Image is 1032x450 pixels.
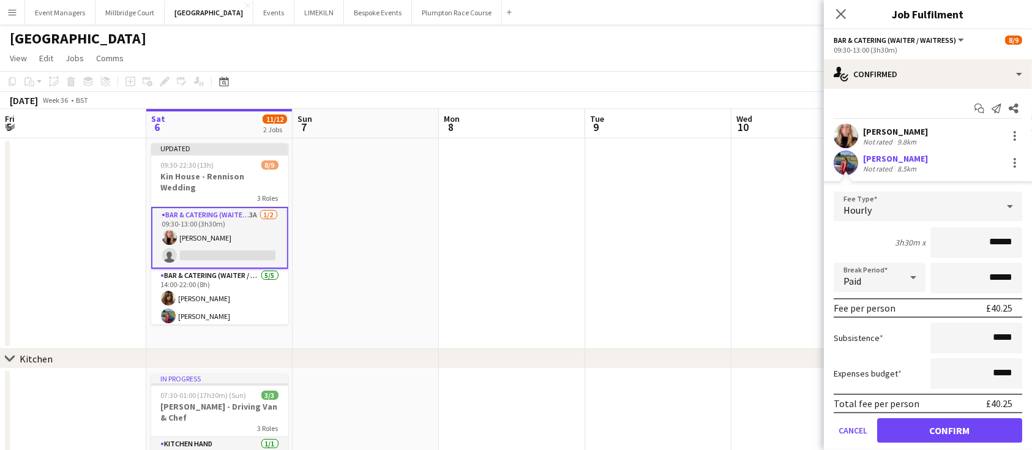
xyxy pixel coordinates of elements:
span: Fri [5,113,15,124]
div: £40.25 [986,302,1012,314]
span: 11/12 [263,114,287,124]
span: 07:30-01:00 (17h30m) (Sun) [161,391,247,400]
button: Cancel [834,418,872,443]
div: Confirmed [824,59,1032,89]
div: Fee per person [834,302,896,314]
label: Subsistence [834,332,883,343]
button: Millbridge Court [95,1,165,24]
h3: [PERSON_NAME] - Driving Van & Chef [151,401,288,423]
span: 09:30-22:30 (13h) [161,160,214,170]
span: 6 [149,120,165,134]
div: [PERSON_NAME] [863,153,928,164]
span: Bar & Catering (Waiter / waitress) [834,36,956,45]
span: Wed [736,113,752,124]
button: Plumpton Race Course [412,1,502,24]
div: Not rated [863,137,895,146]
div: [DATE] [10,94,38,107]
span: Hourly [843,204,872,216]
button: Confirm [877,418,1022,443]
app-card-role: Bar & Catering (Waiter / waitress)3A1/209:30-13:00 (3h30m)[PERSON_NAME] [151,207,288,269]
div: [PERSON_NAME] [863,126,928,137]
span: Paid [843,275,861,287]
app-job-card: Updated09:30-22:30 (13h)8/9Kin House - Rennison Wedding3 RolesBar & Catering (Waiter / waitress)3... [151,143,288,324]
div: £40.25 [986,397,1012,410]
h1: [GEOGRAPHIC_DATA] [10,29,146,48]
span: 3/3 [261,391,279,400]
app-card-role: Bar & Catering (Waiter / waitress)5/514:00-22:00 (8h)[PERSON_NAME][PERSON_NAME] [151,269,288,381]
a: View [5,50,32,66]
div: 2 Jobs [263,125,286,134]
span: 8 [442,120,460,134]
span: 7 [296,120,312,134]
div: Total fee per person [834,397,919,410]
div: 9.8km [895,137,919,146]
span: View [10,53,27,64]
label: Expenses budget [834,368,902,379]
span: 8/9 [261,160,279,170]
button: Bar & Catering (Waiter / waitress) [834,36,966,45]
div: Kitchen [20,353,53,365]
span: Sat [151,113,165,124]
button: Event Managers [25,1,95,24]
span: Jobs [65,53,84,64]
span: 3 Roles [258,424,279,433]
div: 09:30-13:00 (3h30m) [834,45,1022,54]
div: In progress [151,373,288,383]
button: Events [253,1,294,24]
button: LIMEKILN [294,1,344,24]
a: Edit [34,50,58,66]
span: Tue [590,113,604,124]
span: 5 [3,120,15,134]
div: Not rated [863,164,895,173]
span: Mon [444,113,460,124]
span: 3 Roles [258,193,279,203]
div: 3h30m x [895,237,925,248]
span: Week 36 [40,96,71,105]
span: Comms [96,53,124,64]
a: Comms [91,50,129,66]
span: 9 [588,120,604,134]
span: Edit [39,53,53,64]
span: Sun [297,113,312,124]
div: 8.5km [895,164,919,173]
div: Updated [151,143,288,153]
button: Bespoke Events [344,1,412,24]
div: BST [76,96,88,105]
span: 8/9 [1005,36,1022,45]
h3: Kin House - Rennison Wedding [151,171,288,193]
span: 10 [735,120,752,134]
a: Jobs [61,50,89,66]
button: [GEOGRAPHIC_DATA] [165,1,253,24]
h3: Job Fulfilment [824,6,1032,22]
